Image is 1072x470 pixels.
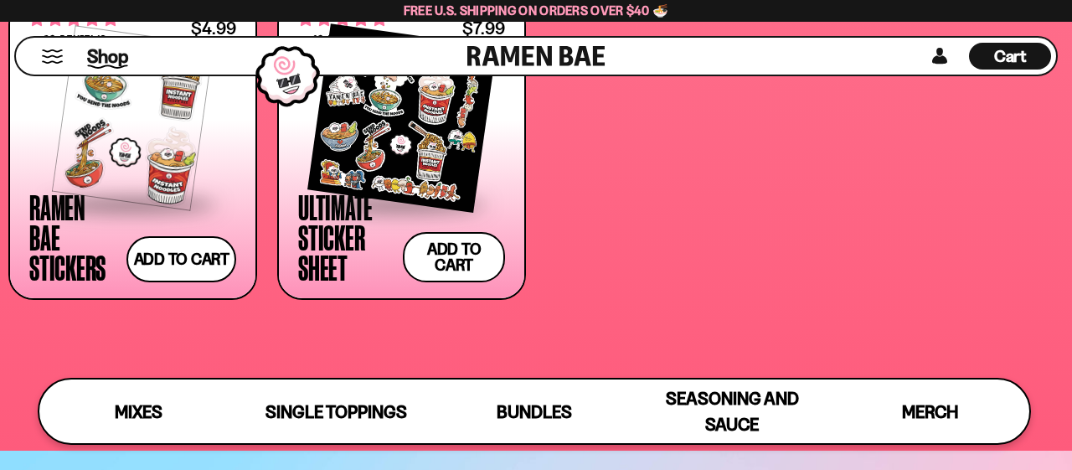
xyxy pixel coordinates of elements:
[126,236,236,282] button: Add to cart
[497,401,572,422] span: Bundles
[969,38,1051,75] a: Cart
[265,401,407,422] span: Single Toppings
[404,3,669,18] span: Free U.S. Shipping on Orders over $40 🍜
[237,380,435,443] a: Single Toppings
[994,46,1027,66] span: Cart
[87,44,128,69] span: Shop
[633,380,831,443] a: Seasoning and Sauce
[666,388,799,435] span: Seasoning and Sauce
[41,49,64,64] button: Mobile Menu Trigger
[403,232,505,282] button: Add to cart
[435,380,633,443] a: Bundles
[902,401,958,422] span: Merch
[832,380,1029,443] a: Merch
[298,192,394,282] div: Ultimate Sticker Sheet
[39,380,237,443] a: Mixes
[87,41,128,70] a: Shop
[115,401,162,422] span: Mixes
[29,192,118,282] div: Ramen Bae Stickers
